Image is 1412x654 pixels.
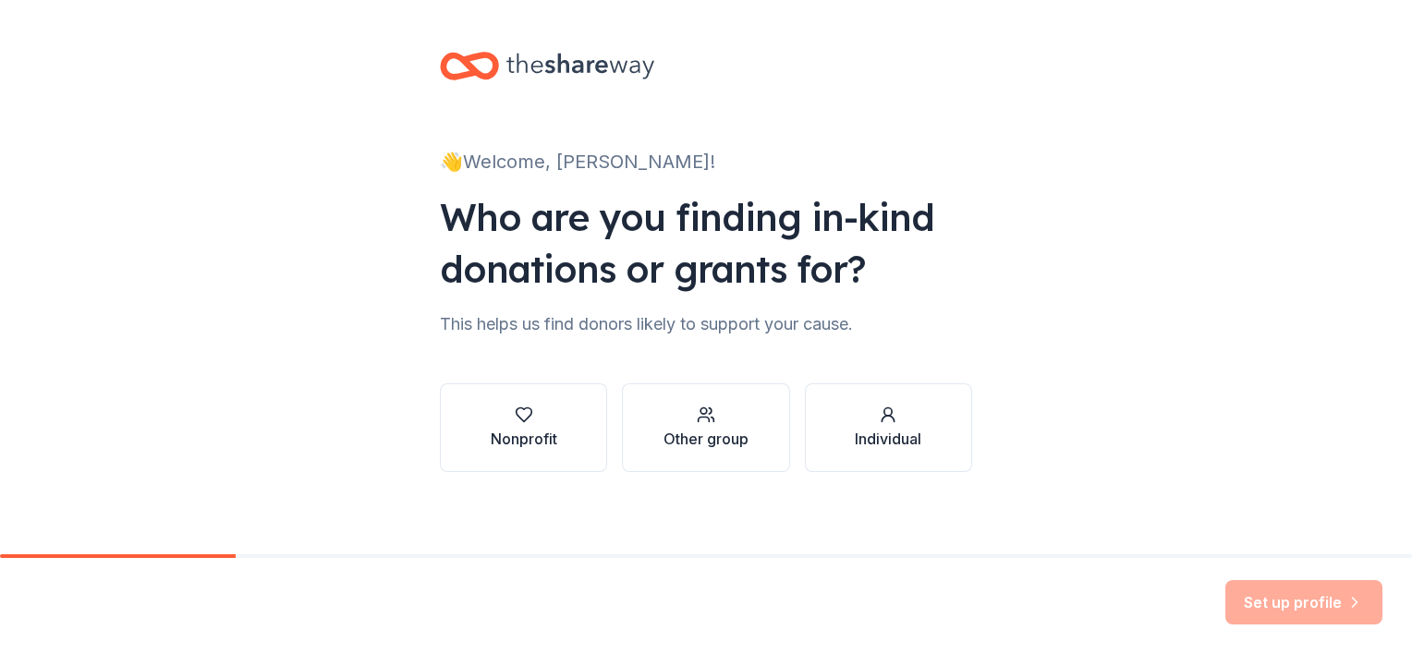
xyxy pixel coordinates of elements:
[440,191,972,295] div: Who are you finding in-kind donations or grants for?
[663,428,749,450] div: Other group
[440,309,972,339] div: This helps us find donors likely to support your cause.
[805,383,972,472] button: Individual
[440,383,607,472] button: Nonprofit
[440,147,972,176] div: 👋 Welcome, [PERSON_NAME]!
[855,428,921,450] div: Individual
[622,383,789,472] button: Other group
[491,428,557,450] div: Nonprofit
